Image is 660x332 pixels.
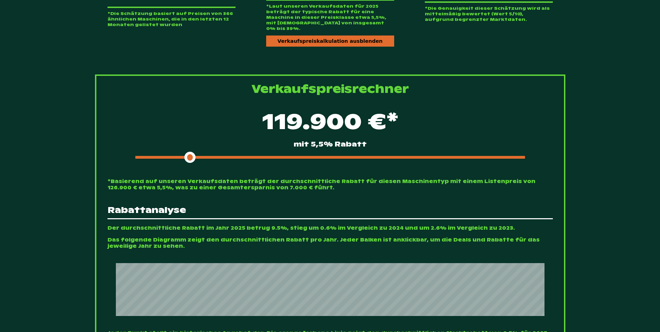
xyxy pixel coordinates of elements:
span: Das folgende Diagramm zeigt den durchschnittlichen Rabatt pro Jahr. Jeder Balken ist anklickbar, ... [108,237,553,249]
p: *Laut unseren Verkaufsdaten für 2025 beträgt der typische Rabatt für eine Maschine in dieser Prei... [266,3,394,31]
p: mit 5,5% Rabatt [135,141,525,148]
div: Verkaufspreiskalkulation ausblenden [266,35,394,47]
p: Verkaufspreisrechner [108,81,553,96]
p: *Die Genauigkeit dieser Schätzung wird als mittelmäßig bewertet (Wert 5/10), aufgrund begrenzter ... [425,6,553,22]
p: *Die Schätzung basiert auf Preisen von 366 ähnlichen Maschinen, die in den letzten 12 Monaten gel... [108,11,236,27]
p: *Basierend auf unseren Verkaufsdaten beträgt der durchschnittliche Rabatt für diesen Maschinentyp... [108,178,553,191]
span: Rabattanalyse [108,205,553,219]
div: 119.900 €* [135,110,525,132]
span: Der durchschnittliche Rabatt im Jahr 2025 betrug 9.5%, stieg um 0.6% im Vergleich zu 2024 und um ... [108,225,553,231]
